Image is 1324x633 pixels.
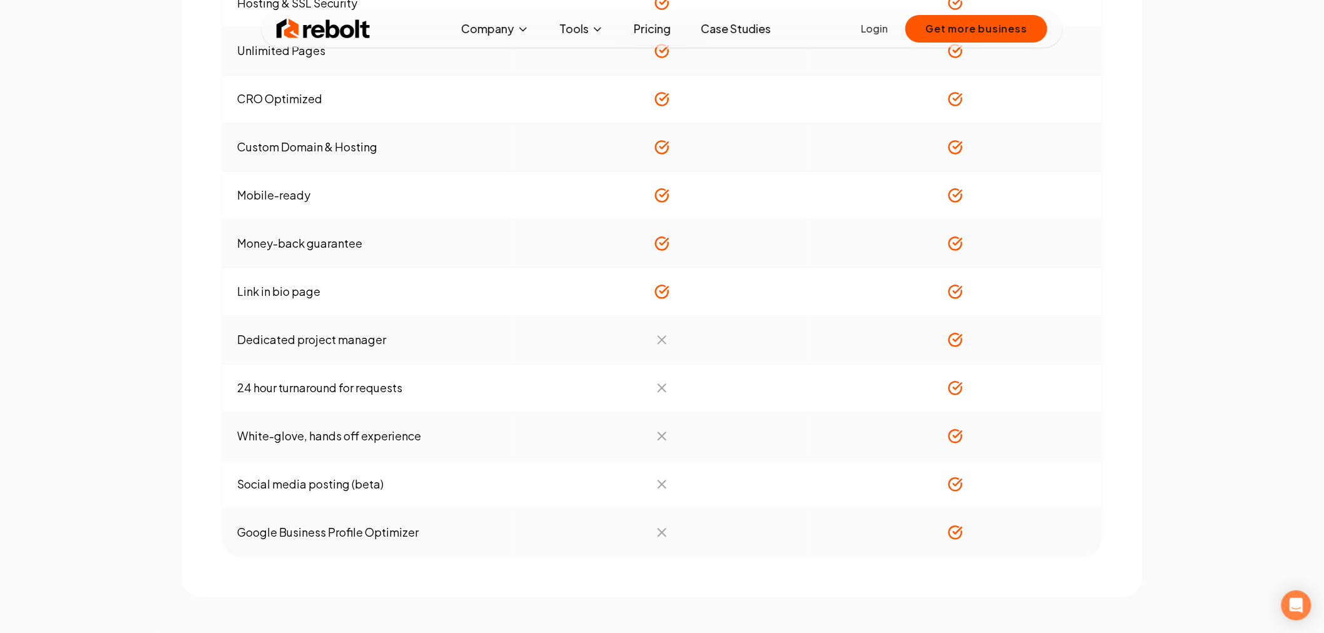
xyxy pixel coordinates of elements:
button: Tools [549,16,614,41]
td: 24 hour turnaround for requests [222,365,516,413]
button: Company [451,16,539,41]
td: Money-back guarantee [222,220,516,268]
td: Custom Domain & Hosting [222,124,516,172]
td: Unlimited Pages [222,28,516,76]
td: Social media posting (beta) [222,461,516,509]
td: Google Business Profile Optimizer [222,509,516,557]
a: Case Studies [691,16,781,41]
td: White-glove, hands off experience [222,413,516,461]
a: Pricing [624,16,681,41]
td: CRO Optimized [222,76,516,124]
button: Get more business [905,15,1047,43]
a: Login [861,21,888,36]
td: Mobile-ready [222,172,516,220]
td: Dedicated project manager [222,316,516,365]
div: Open Intercom Messenger [1281,590,1311,620]
img: Rebolt Logo [277,16,370,41]
td: Link in bio page [222,268,516,316]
